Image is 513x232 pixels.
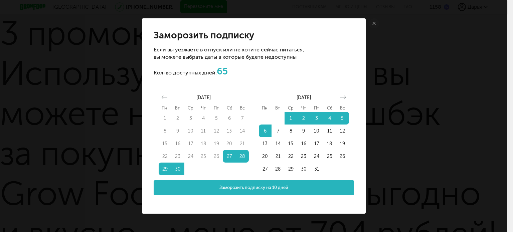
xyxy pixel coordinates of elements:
button: 28 [236,150,249,163]
button: 20 [223,137,236,150]
button: 14 [236,125,249,137]
button: 1 [159,112,172,125]
button: 10 [310,125,323,137]
td: Choose Sunday, September 28, 2025 as your start date. [236,150,249,163]
button: 19 [210,137,223,150]
button: 31 [310,163,323,175]
td: Choose Friday, October 17, 2025 as your start date. [310,137,323,150]
button: 27 [223,150,236,163]
button: 11 [197,125,210,137]
td: Choose Thursday, October 16, 2025 as your start date. [297,137,310,150]
td: Choose Wednesday, October 15, 2025 as your start date. [285,137,298,150]
td: Not available. Sunday, September 7, 2025 [236,112,249,125]
td: Not available. Tuesday, September 2, 2025 [171,112,184,125]
button: 30 [171,163,184,175]
td: Choose Wednesday, October 22, 2025 as your start date. [285,150,298,163]
button: 29 [285,163,298,175]
td: Choose Sunday, October 26, 2025 as your start date. [336,150,349,163]
td: Choose Monday, October 27, 2025 as your start date. [259,163,272,175]
button: 5 [336,112,349,125]
td: Choose Friday, October 3, 2025 as your start date. [310,112,323,125]
td: Not available. Friday, September 12, 2025 [210,125,223,137]
div: [DATE] [259,94,349,102]
button: 21 [236,137,249,150]
td: Choose Thursday, October 23, 2025 as your start date. [297,150,310,163]
button: 18 [323,137,336,150]
button: 15 [159,137,172,150]
button: 3 [184,112,197,125]
td: Not available. Wednesday, September 24, 2025 [184,150,197,163]
button: 9 [297,125,310,137]
button: 25 [323,150,336,163]
p: Если вы уезжаете в отпуск или не хотите сейчас питаться, вы можете выбрать даты в которые будете ... [154,46,304,61]
button: 12 [210,125,223,137]
button: Move forward to switch to the next month. [337,93,349,102]
td: Choose Saturday, October 25, 2025 as your start date. [323,150,336,163]
button: 18 [197,137,210,150]
td: Not available. Wednesday, September 17, 2025 [184,137,197,150]
td: Not available. Wednesday, September 3, 2025 [184,112,197,125]
button: 29 [159,163,172,175]
td: Choose Sunday, October 5, 2025 as your start date. [336,112,349,125]
td: Choose Friday, October 24, 2025 as your start date. [310,150,323,163]
td: Not available. Thursday, September 18, 2025 [197,137,210,150]
button: 28 [272,163,285,175]
td: Not available. Friday, September 26, 2025 [210,150,223,163]
button: 14 [272,137,285,150]
button: 20 [259,150,272,163]
button: 4 [323,112,336,125]
button: 17 [184,137,197,150]
td: Not available. Tuesday, September 16, 2025 [171,137,184,150]
td: Choose Tuesday, September 30, 2025 as your start date. [171,163,184,175]
td: Choose Monday, September 29, 2025 as your start date. [159,163,172,175]
button: 22 [159,150,172,163]
p: Кол-во доступных дней: [154,66,304,77]
td: Not available. Thursday, September 25, 2025 [197,150,210,163]
td: Choose Thursday, October 2, 2025 as your start date. [297,112,310,125]
button: 26 [336,150,349,163]
td: Choose Tuesday, October 14, 2025 as your start date. [272,137,285,150]
button: 2 [171,112,184,125]
button: 26 [210,150,223,163]
button: 7 [272,125,285,137]
button: 17 [310,137,323,150]
td: Choose Thursday, October 30, 2025 as your start date. [297,163,310,175]
button: 13 [259,137,272,150]
button: 2 [297,112,310,125]
button: Заморозить подписку на 10 дней [154,180,354,195]
td: Choose Wednesday, October 1, 2025 as your start date. [285,112,298,125]
button: 12 [336,125,349,137]
td: Selected. Monday, October 6, 2025 [259,125,272,137]
td: Choose Wednesday, October 29, 2025 as your start date. [285,163,298,175]
div: [DATE] [159,94,249,102]
td: Not available. Friday, September 5, 2025 [210,112,223,125]
td: Not available. Sunday, September 14, 2025 [236,125,249,137]
button: 3 [310,112,323,125]
td: Selected. Saturday, September 27, 2025 [223,150,236,163]
td: Choose Tuesday, October 21, 2025 as your start date. [272,150,285,163]
button: 9 [171,125,184,137]
td: Not available. Monday, September 1, 2025 [159,112,172,125]
button: 21 [272,150,285,163]
td: Choose Saturday, October 4, 2025 as your start date. [323,112,336,125]
td: Not available. Friday, September 19, 2025 [210,137,223,150]
span: Заморозить подписку на 10 дней [219,185,288,191]
td: Not available. Monday, September 15, 2025 [159,137,172,150]
button: 8 [285,125,298,137]
button: 22 [285,150,298,163]
button: 6 [259,125,272,137]
button: 10 [184,125,197,137]
td: Choose Friday, October 31, 2025 as your start date. [310,163,323,175]
button: 1 [285,112,298,125]
td: Not available. Saturday, September 6, 2025 [223,112,236,125]
button: 25 [197,150,210,163]
button: 19 [336,137,349,150]
td: Choose Monday, October 13, 2025 as your start date. [259,137,272,150]
td: Not available. Tuesday, September 9, 2025 [171,125,184,137]
td: Choose Saturday, October 11, 2025 as your start date. [323,125,336,137]
span: 65 [217,66,228,77]
td: Choose Monday, October 20, 2025 as your start date. [259,150,272,163]
td: Not available. Saturday, September 20, 2025 [223,137,236,150]
button: 24 [184,150,197,163]
td: Not available. Monday, September 8, 2025 [159,125,172,137]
